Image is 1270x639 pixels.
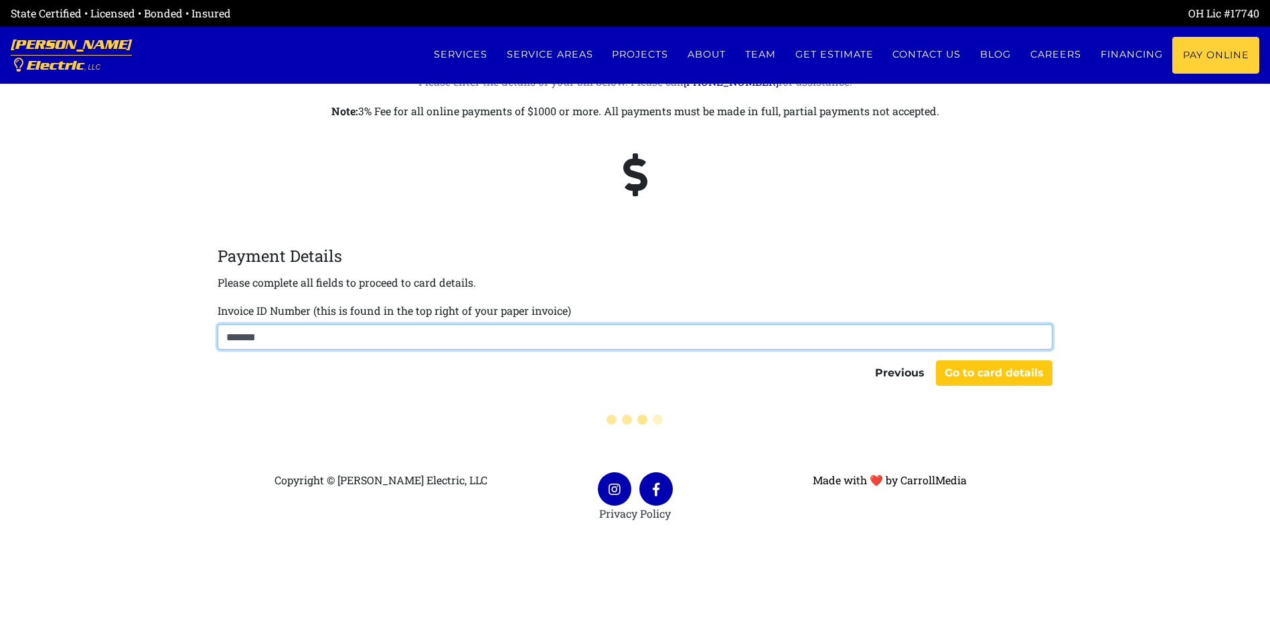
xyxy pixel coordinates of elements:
a: [PERSON_NAME] Electric, LLC [11,27,132,84]
a: Pay Online [1172,37,1259,74]
a: Financing [1091,37,1172,72]
a: Privacy Policy [599,506,671,520]
strong: Note: [331,104,358,118]
a: Contact us [883,37,971,72]
a: Careers [1021,37,1091,72]
button: Previous [866,360,933,386]
a: Get estimate [785,37,883,72]
p: 3% Fee for all online payments of $1000 or more. All payments must be made in full, partial payme... [264,102,1007,121]
a: Made with ❤ by CarrollMedia [813,473,967,487]
label: Invoice ID Number (this is found in the top right of your paper invoice) [218,303,571,319]
a: About [678,37,736,72]
a: Blog [971,37,1021,72]
a: Team [736,37,786,72]
p: Please complete all fields to proceed to card details. [218,273,476,292]
button: Go to card details [936,360,1052,386]
div: State Certified • Licensed • Bonded • Insured [11,5,635,21]
a: Services [424,37,497,72]
legend: Payment Details [218,244,1053,268]
a: Service Areas [497,37,603,72]
a: Projects [603,37,678,72]
div: OH Lic #17740 [635,5,1260,21]
span: , LLC [84,64,100,71]
span: Copyright © [PERSON_NAME] Electric, LLC [274,473,487,487]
